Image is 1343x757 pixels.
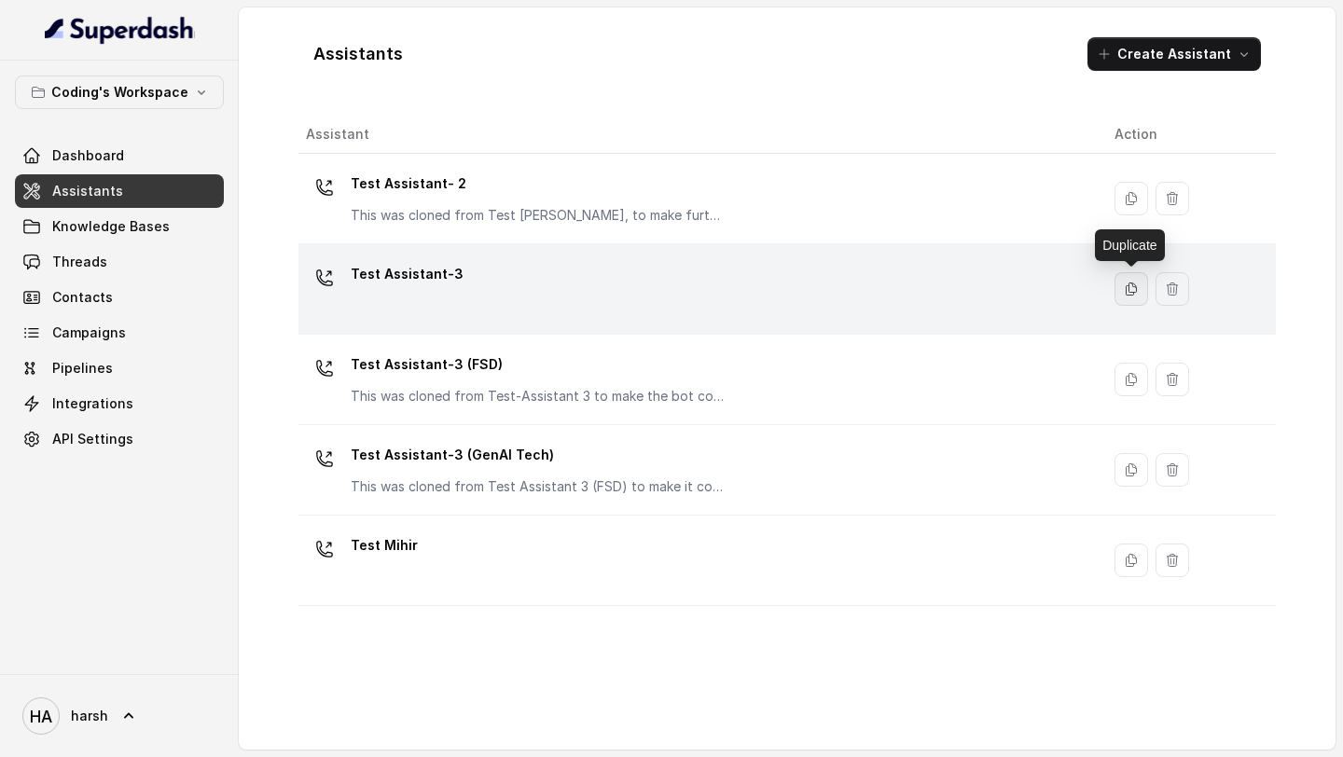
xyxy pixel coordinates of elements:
a: Dashboard [15,139,224,172]
a: harsh [15,690,224,742]
p: This was cloned from Test Assistant 3 (FSD) to make it compatible with the Gen AI tech course [351,477,724,496]
button: Coding's Workspace [15,76,224,109]
img: light.svg [45,15,195,45]
button: Create Assistant [1087,37,1261,71]
a: API Settings [15,422,224,456]
h1: Assistants [313,39,403,69]
th: Assistant [298,116,1100,154]
a: Integrations [15,387,224,420]
p: This was cloned from Test-Assistant 3 to make the bot compatible for FSD [351,387,724,406]
div: Duplicate [1095,229,1164,261]
p: Test Mihir [351,530,418,560]
span: Pipelines [52,359,113,378]
a: Pipelines [15,351,224,385]
a: Contacts [15,281,224,314]
th: Action [1100,116,1276,154]
a: Campaigns [15,316,224,350]
span: API Settings [52,430,133,448]
p: Test Assistant-3 [351,259,464,289]
span: Contacts [52,288,113,307]
span: Assistants [52,182,123,200]
span: harsh [71,707,108,725]
span: Knowledge Bases [52,217,170,236]
a: Threads [15,245,224,279]
p: This was cloned from Test [PERSON_NAME], to make further changes as discussed with the Superdash ... [351,206,724,225]
a: Knowledge Bases [15,210,224,243]
text: HA [30,707,52,726]
p: Test Assistant-3 (GenAI Tech) [351,440,724,470]
span: Dashboard [52,146,124,165]
a: Assistants [15,174,224,208]
p: Coding's Workspace [51,81,188,103]
span: Integrations [52,394,133,413]
span: Campaigns [52,323,126,342]
span: Threads [52,253,107,271]
p: Test Assistant- 2 [351,169,724,199]
p: Test Assistant-3 (FSD) [351,350,724,379]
